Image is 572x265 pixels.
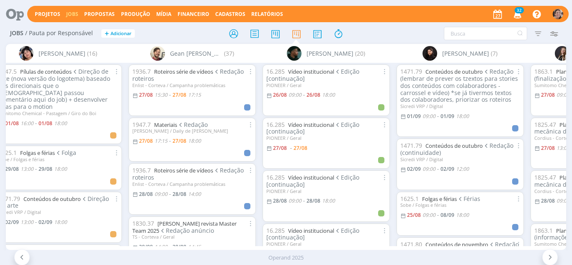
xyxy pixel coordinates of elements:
: 09:00 [289,197,301,204]
div: Enlist - Corteva / Campanha problemáticas [132,82,252,88]
: 01/09 [441,113,454,120]
span: Redação roteiros [132,67,244,82]
: 02/09 [441,165,454,172]
a: [PERSON_NAME] revista Master Team 2025 [132,220,237,234]
: 27/08 [173,91,186,98]
: 14:00 [155,243,167,250]
a: Projetos [35,10,60,18]
span: 1825.47 [534,121,556,129]
span: 1947.7 [132,121,151,129]
button: Cadastros [213,11,248,18]
: 09:00 [557,91,569,98]
: 28/08 [139,190,153,198]
div: TS - Corteva / Geral [132,234,252,239]
span: Gean [PERSON_NAME] [170,49,222,58]
span: Redação anúncio [159,226,214,234]
span: Redação [177,121,208,129]
span: Edição [continuação] [266,67,360,82]
: 09:00 [557,197,569,204]
span: Redação (continuidade) [400,142,514,157]
div: Enlist - Corteva / Campanha problemáticas [132,181,252,187]
: 18:00 [54,219,67,226]
span: (7) [491,49,497,58]
: 17:15 [155,137,167,144]
: 27/08 [139,91,153,98]
: 18:00 [322,197,335,204]
a: Roteiros série de vídeos [154,68,213,75]
: 01/08 [39,120,52,127]
: 01/09 [407,113,421,120]
: 25/08 [407,211,421,219]
: 28/08 [273,197,287,204]
div: Sicredi VRP / Digital [400,157,520,162]
a: Folgas e férias [20,149,55,157]
: 28/08 [173,243,186,250]
: 26/08 [273,91,287,98]
: 27/08 [139,137,153,144]
span: / Pauta por Responsável [25,30,93,37]
: - [169,192,171,197]
: 28/08 [139,243,153,250]
a: Conteúdos de outubro [23,195,81,203]
button: Jobs [64,11,81,18]
: 18:00 [322,91,335,98]
a: Conteúdos de novembro [425,241,488,248]
: 09:00 [155,190,167,198]
span: 1471.79 [400,142,422,149]
button: Propostas [82,11,117,18]
a: Mídia [156,10,171,18]
span: Folga [55,149,77,157]
: 27/08 [273,144,287,152]
: 16:00 [21,120,33,127]
: 28/08 [173,190,186,198]
span: 16.285 [266,226,285,234]
span: 16.285 [266,121,285,129]
a: Conteúdos de outubro [425,68,483,75]
span: Edição [continuação] [266,226,360,242]
: 28/08 [541,197,555,204]
span: Férias [457,195,481,203]
span: Jobs [10,30,23,37]
: 02/09 [407,165,421,172]
span: Edição [continuação] [266,121,360,136]
div: PIONEER / Geral [266,135,386,141]
a: Vídeo institucional [288,121,334,129]
: - [169,139,171,144]
span: 16.285 [266,67,285,75]
: 26/08 [307,91,320,98]
: 09:00 [289,91,301,98]
span: [PERSON_NAME] [442,49,489,58]
button: Produção [119,11,153,18]
: 18:00 [54,120,67,127]
: 13:00 [21,219,33,226]
a: Vídeo institucional [288,227,334,234]
: - [303,198,305,203]
a: Jobs [66,10,78,18]
: 27/08 [173,137,186,144]
button: +Adicionar [101,29,135,38]
a: Produção [121,10,150,18]
: 27/08 [541,91,555,98]
a: Conteúdos de outubro [425,142,483,149]
: 09:00 [423,165,435,172]
: 18:00 [456,211,469,219]
span: 1471.79 [400,67,422,75]
span: [PERSON_NAME] [307,49,353,58]
span: 1863.1 [534,226,553,234]
: - [290,146,292,151]
: 15:30 [155,91,167,98]
: - [437,114,439,119]
span: 1830.37 [132,219,154,227]
span: 1936.7 [132,166,151,174]
img: L [555,46,569,61]
: - [303,93,305,98]
button: Mídia [154,11,174,18]
span: (37) [224,49,234,58]
img: K [287,46,301,61]
span: Propostas [84,10,115,18]
button: A [552,7,564,21]
span: Edição [continuação] [266,173,360,188]
button: 32 [508,7,526,22]
a: Pílulas de conteúdos [20,68,72,75]
span: + [105,29,109,38]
